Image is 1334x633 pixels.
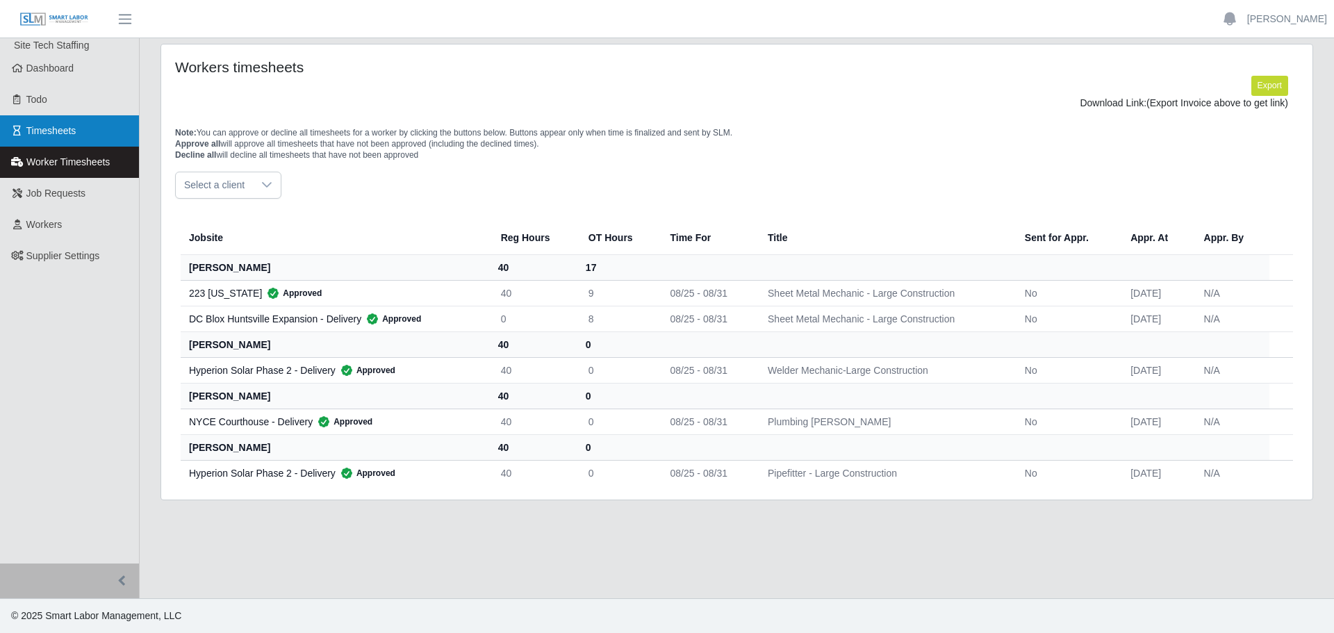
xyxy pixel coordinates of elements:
[175,150,216,160] span: Decline all
[490,409,577,434] td: 40
[26,188,86,199] span: Job Requests
[659,280,757,306] td: 08/25 - 08/31
[1119,306,1192,331] td: [DATE]
[11,610,181,621] span: © 2025 Smart Labor Management, LLC
[176,172,253,198] span: Select a client
[186,96,1288,110] div: Download Link:
[1119,221,1192,255] th: Appr. At
[361,312,421,326] span: Approved
[490,306,577,331] td: 0
[1247,12,1327,26] a: [PERSON_NAME]
[181,331,490,357] th: [PERSON_NAME]
[490,357,577,383] td: 40
[577,254,659,280] th: 17
[1014,409,1119,434] td: No
[577,383,659,409] th: 0
[1119,460,1192,486] td: [DATE]
[26,156,110,167] span: Worker Timesheets
[1014,280,1119,306] td: No
[181,434,490,460] th: [PERSON_NAME]
[1193,280,1269,306] td: N/A
[577,221,659,255] th: OT Hours
[189,286,479,300] div: 223 [US_STATE]
[490,434,577,460] th: 40
[175,127,1299,161] p: You can approve or decline all timesheets for a worker by clicking the buttons below. Buttons app...
[577,409,659,434] td: 0
[659,221,757,255] th: Time For
[19,12,89,27] img: SLM Logo
[181,254,490,280] th: [PERSON_NAME]
[1146,97,1288,108] span: (Export Invoice above to get link)
[181,383,490,409] th: [PERSON_NAME]
[659,460,757,486] td: 08/25 - 08/31
[26,94,47,105] span: Todo
[1193,306,1269,331] td: N/A
[490,383,577,409] th: 40
[1119,409,1192,434] td: [DATE]
[262,286,322,300] span: Approved
[577,280,659,306] td: 9
[659,409,757,434] td: 08/25 - 08/31
[26,125,76,136] span: Timesheets
[189,415,479,429] div: NYCE Courthouse - Delivery
[659,357,757,383] td: 08/25 - 08/31
[757,409,1014,434] td: Plumbing [PERSON_NAME]
[175,139,220,149] span: Approve all
[181,221,490,255] th: Jobsite
[1014,357,1119,383] td: No
[1193,357,1269,383] td: N/A
[490,280,577,306] td: 40
[313,415,372,429] span: Approved
[757,460,1014,486] td: Pipefitter - Large Construction
[577,357,659,383] td: 0
[189,363,479,377] div: Hyperion Solar Phase 2 - Delivery
[490,254,577,280] th: 40
[490,460,577,486] td: 40
[1251,76,1288,95] button: Export
[1193,221,1269,255] th: Appr. By
[757,221,1014,255] th: Title
[189,466,479,480] div: Hyperion Solar Phase 2 - Delivery
[1119,357,1192,383] td: [DATE]
[189,312,479,326] div: DC Blox Huntsville Expansion - Delivery
[26,250,100,261] span: Supplier Settings
[490,331,577,357] th: 40
[1014,460,1119,486] td: No
[757,357,1014,383] td: Welder Mechanic-Large Construction
[1014,221,1119,255] th: Sent for Appr.
[1193,409,1269,434] td: N/A
[577,331,659,357] th: 0
[577,460,659,486] td: 0
[577,306,659,331] td: 8
[336,466,395,480] span: Approved
[1119,280,1192,306] td: [DATE]
[577,434,659,460] th: 0
[14,40,89,51] span: Site Tech Staffing
[336,363,395,377] span: Approved
[175,58,631,76] h4: Workers timesheets
[490,221,577,255] th: Reg Hours
[175,128,197,138] span: Note:
[1193,460,1269,486] td: N/A
[757,306,1014,331] td: Sheet Metal Mechanic - Large Construction
[757,280,1014,306] td: Sheet Metal Mechanic - Large Construction
[26,219,63,230] span: Workers
[659,306,757,331] td: 08/25 - 08/31
[26,63,74,74] span: Dashboard
[1014,306,1119,331] td: No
